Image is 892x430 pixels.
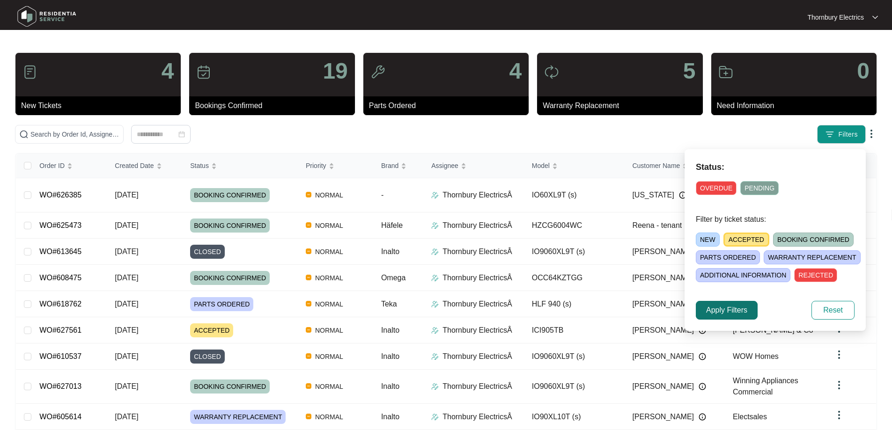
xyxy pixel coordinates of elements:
span: WARRANTY REPLACEMENT [764,250,860,264]
img: Vercel Logo [306,248,311,254]
img: Assigner Icon [431,383,439,390]
a: WO#608475 [39,274,81,282]
img: icon [22,65,37,80]
span: BOOKING CONFIRMED [773,233,854,247]
span: Model [532,160,550,171]
span: BOOKING CONFIRMED [190,271,270,285]
img: dropdown arrow [833,379,845,391]
input: Search by Order Id, Assignee Name, Customer Name, Brand and Model [30,129,119,139]
span: Omega [381,274,405,282]
span: Assignee [431,160,458,171]
span: Priority [306,160,326,171]
span: NORMAL [311,189,347,201]
img: Assigner Icon [431,191,439,199]
span: ADDITIONAL INFORMATION [696,268,790,282]
span: Inalto [381,326,399,334]
span: Brand [381,160,398,171]
p: Thornbury ElectricsÂ [442,411,512,423]
span: NORMAL [311,381,347,392]
span: NORMAL [311,411,347,423]
span: [PERSON_NAME] & Co [733,326,813,334]
button: Reset [811,301,855,320]
p: 4 [162,60,174,82]
p: Thornbury ElectricsÂ [442,189,512,201]
span: [PERSON_NAME] [632,299,694,310]
a: WO#618762 [39,300,81,308]
img: Vercel Logo [306,327,311,333]
a: WO#626385 [39,191,81,199]
td: HLF 940 (s) [524,291,625,317]
img: icon [544,65,559,80]
img: Vercel Logo [306,353,311,359]
span: OVERDUE [696,181,737,195]
span: [PERSON_NAME] [632,411,694,423]
span: ACCEPTED [723,233,769,247]
span: NORMAL [311,299,347,310]
p: Thornbury ElectricsÂ [442,351,512,362]
span: [DATE] [115,191,138,199]
img: dropdown arrow [866,128,877,139]
span: Customer Name [632,160,680,171]
span: [PERSON_NAME] [632,325,694,336]
span: Inalto [381,382,399,390]
span: ACCEPTED [190,323,233,337]
img: Vercel Logo [306,192,311,197]
img: Assigner Icon [431,413,439,421]
span: Electsales [733,413,767,421]
span: WOW Homes [733,352,779,360]
span: Inalto [381,413,399,421]
span: NEW [696,233,720,247]
span: [PERSON_NAME]... [632,272,700,284]
a: WO#613645 [39,248,81,255]
img: Vercel Logo [306,222,311,228]
p: Thornbury Electrics [807,13,864,22]
p: Thornbury ElectricsÂ [442,246,512,257]
img: icon [718,65,733,80]
span: PARTS ORDERED [190,297,253,311]
img: Info icon [699,383,706,390]
th: Order ID [32,153,107,178]
p: 4 [509,60,522,82]
img: Vercel Logo [306,301,311,306]
img: Assigner Icon [431,353,439,360]
span: [PERSON_NAME] [632,351,694,362]
span: [PERSON_NAME] [632,246,694,257]
img: icon [370,65,385,80]
p: Need Information [717,100,877,111]
span: [DATE] [115,326,138,334]
span: BOOKING CONFIRMED [190,379,270,394]
span: NORMAL [311,325,347,336]
img: filter icon [825,130,834,139]
span: Apply Filters [706,305,747,316]
img: Assigner Icon [431,248,439,255]
img: dropdown arrow [833,409,845,421]
p: 5 [683,60,696,82]
a: WO#605614 [39,413,81,421]
span: WARRANTY REPLACEMENT [190,410,286,424]
span: [DATE] [115,413,138,421]
span: - [381,191,383,199]
td: ICI905TB [524,317,625,343]
p: Bookings Confirmed [195,100,354,111]
span: [DATE] [115,300,138,308]
th: Created Date [107,153,183,178]
span: Created Date [115,160,154,171]
span: NORMAL [311,220,347,231]
td: HZCG6004WC [524,212,625,239]
span: Inalto [381,248,399,255]
img: dropdown arrow [872,15,878,20]
img: Assigner Icon [431,300,439,308]
span: BOOKING CONFIRMED [190,188,270,202]
p: Filter by ticket status: [696,214,855,225]
td: OCC64KZTGG [524,265,625,291]
p: Warranty Replacement [543,100,702,111]
span: CLOSED [190,245,225,259]
td: IO90XL10T (s) [524,404,625,430]
img: residentia service logo [14,2,80,30]
span: Filters [838,130,858,139]
p: New Tickets [21,100,181,111]
th: Status [183,153,298,178]
span: REJECTED [794,268,837,282]
img: Vercel Logo [306,383,311,389]
img: icon [196,65,211,80]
